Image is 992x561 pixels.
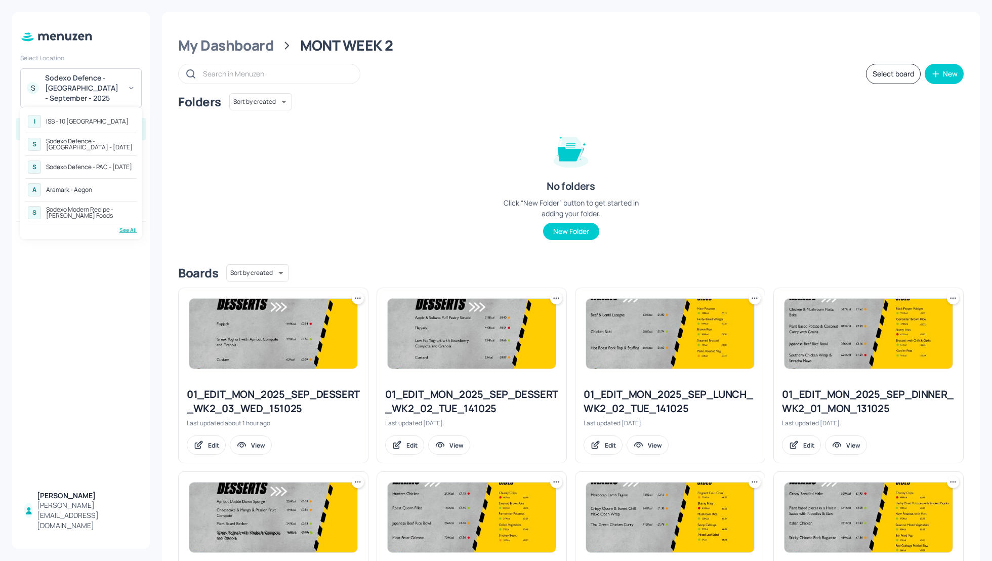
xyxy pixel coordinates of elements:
[28,183,41,196] div: A
[46,118,129,125] div: ISS - 10 [GEOGRAPHIC_DATA]
[28,138,41,151] div: S
[25,226,137,234] div: See All
[46,207,134,219] div: Sodexo Modern Recipe - [PERSON_NAME] Foods
[46,187,92,193] div: Aramark - Aegon
[46,138,134,150] div: Sodexo Defence - [GEOGRAPHIC_DATA] - [DATE]
[28,206,41,219] div: S
[28,161,41,174] div: S
[28,115,41,128] div: I
[46,164,132,170] div: Sodexo Defence - PAC - [DATE]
